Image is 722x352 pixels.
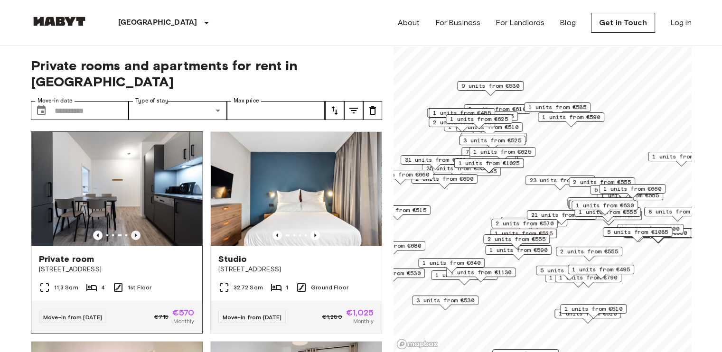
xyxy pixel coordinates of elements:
img: Habyt [31,17,88,26]
span: 5 units from €590 [540,266,598,275]
span: 2 units from €610 [468,105,526,113]
span: 1 units from €585 [528,103,586,111]
span: 3 units from €525 [463,136,521,145]
div: Map marker [599,184,666,199]
span: 1 units from €590 [489,246,547,254]
span: 1 units from €625 [450,115,508,123]
button: Choose date [32,101,51,120]
span: 1 units from €625 [473,148,531,156]
span: €570 [172,308,195,317]
div: Map marker [617,224,684,239]
label: Type of stay [135,97,169,105]
span: Move-in from [DATE] [223,314,282,321]
div: Map marker [464,104,530,119]
label: Max price [234,97,259,105]
span: 1 units from €610 [559,309,617,318]
div: Map marker [460,133,527,148]
div: Map marker [575,211,642,225]
div: Map marker [491,219,558,233]
a: For Business [435,17,480,28]
div: Map marker [556,247,622,261]
button: tune [344,101,363,120]
span: 1 units from €1025 [458,159,519,167]
div: Map marker [554,309,621,324]
div: Map marker [648,152,714,167]
span: 1 units from €590 [542,113,600,121]
span: €1,025 [346,308,374,317]
div: Map marker [454,158,524,173]
span: 1 units from €645 [572,198,629,206]
span: 1 [286,283,288,292]
span: Move-in from [DATE] [43,314,103,321]
div: Map marker [568,265,634,279]
span: 2 units from €570 [496,219,553,228]
div: Map marker [485,245,552,260]
span: 8 units from €570 [648,207,706,216]
p: [GEOGRAPHIC_DATA] [118,17,197,28]
div: Map marker [572,201,638,215]
img: Marketing picture of unit DE-01-481-006-01 [211,132,382,246]
span: 1 units from €1130 [450,268,511,277]
button: tune [363,101,382,120]
div: Map marker [574,207,641,222]
span: Private room [39,253,94,265]
div: Map marker [429,118,495,132]
span: 1 units from €495 [572,265,630,274]
div: Map marker [602,227,672,242]
span: €1,280 [322,313,342,321]
span: 7 units from €585 [466,148,524,156]
a: Previous imagePrevious imagePrivate room[STREET_ADDRESS]11.3 Sqm41st FloorMove-in from [DATE]€715... [31,131,203,333]
span: [STREET_ADDRESS] [39,265,195,274]
button: Previous image [272,231,282,240]
span: 3 units from €525 [465,133,523,142]
div: Map marker [434,167,501,181]
span: 1 units from €980 [652,152,710,161]
div: Map marker [358,269,425,283]
button: Previous image [93,231,103,240]
span: 32.72 Sqm [234,283,263,292]
div: Map marker [625,228,691,243]
span: 1 units from €510 [564,305,622,313]
div: Map marker [490,229,557,243]
span: 1 units from €570 [435,271,493,279]
span: [STREET_ADDRESS] [218,265,374,274]
span: 3 units from €555 [456,112,514,120]
span: 23 units from €530 [529,176,591,185]
div: Map marker [525,176,595,190]
div: Map marker [456,122,523,137]
span: 3 units from €530 [416,296,474,305]
span: 1 units from €640 [573,200,631,209]
span: 2 units from €555 [573,178,631,186]
div: Map marker [411,174,478,189]
button: Previous image [131,231,141,240]
div: Map marker [461,147,528,162]
div: Map marker [568,200,635,214]
span: Monthly [173,317,194,325]
span: 1 units from €630 [576,201,634,210]
span: 1 units from €680 [363,241,421,250]
div: Map marker [560,304,627,319]
div: Map marker [569,200,636,214]
label: Move-in date [38,97,73,105]
div: Map marker [459,136,525,150]
span: Studio [218,253,247,265]
div: Map marker [400,155,470,170]
span: 1 units from €660 [371,170,429,179]
a: Mapbox logo [396,339,438,350]
button: tune [325,101,344,120]
a: Get in Touch [591,13,655,33]
span: 2 units from €555 [560,247,618,256]
button: Previous image [310,231,320,240]
span: 5 units from €1085 [607,228,668,236]
span: 1 units from €485 [433,109,491,117]
span: 4 [101,283,105,292]
div: Map marker [524,102,591,117]
div: Map marker [367,170,433,185]
div: Map marker [418,258,485,273]
span: Monthly [353,317,374,325]
span: 2 units from €555 [488,235,545,243]
span: Ground Floor [311,283,348,292]
a: About [398,17,420,28]
span: 31 units from €570 [404,156,466,164]
span: 1 units from €640 [422,259,480,267]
